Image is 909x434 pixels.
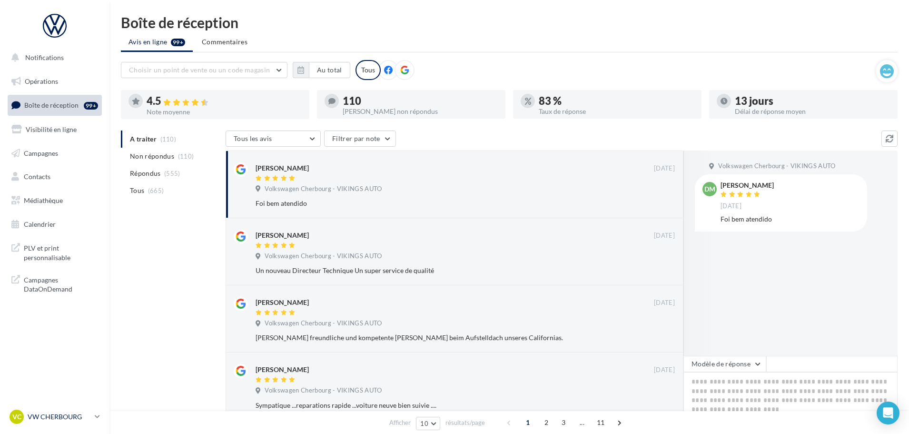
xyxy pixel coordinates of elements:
[147,96,302,107] div: 4.5
[721,214,860,224] div: Foi bem atendido
[654,299,675,307] span: [DATE]
[265,319,382,328] span: Volkswagen Cherbourg - VIKINGS AUTO
[26,125,77,133] span: Visibilité en ligne
[654,232,675,240] span: [DATE]
[256,199,613,208] div: Foi bem atendido
[24,273,98,294] span: Campagnes DataOnDemand
[6,71,104,91] a: Opérations
[24,242,98,262] span: PLV et print personnalisable
[343,96,498,106] div: 110
[293,62,350,78] button: Au total
[265,252,382,261] span: Volkswagen Cherbourg - VIKINGS AUTO
[718,162,835,171] span: Volkswagen Cherbourg - VIKINGS AUTO
[735,96,890,106] div: 13 jours
[654,164,675,173] span: [DATE]
[178,152,194,160] span: (110)
[121,15,898,30] div: Boîte de réception
[593,415,609,430] span: 11
[721,202,741,211] span: [DATE]
[6,95,104,115] a: Boîte de réception99+
[24,220,56,228] span: Calendrier
[24,149,58,157] span: Campagnes
[130,151,174,161] span: Non répondus
[130,169,161,178] span: Répondus
[539,96,694,106] div: 83 %
[721,182,774,189] div: [PERSON_NAME]
[265,185,382,193] span: Volkswagen Cherbourg - VIKINGS AUTO
[6,143,104,163] a: Campagnes
[256,231,309,240] div: [PERSON_NAME]
[24,172,50,181] span: Contacts
[416,417,440,430] button: 10
[574,415,590,430] span: ...
[445,418,485,427] span: résultats/page
[556,415,571,430] span: 3
[6,167,104,187] a: Contacts
[8,408,102,426] a: VC VW CHERBOURG
[121,62,287,78] button: Choisir un point de vente ou un code magasin
[256,333,613,343] div: [PERSON_NAME] freundliche und kompetente [PERSON_NAME] beim Aufstelldach unseres Californias.
[28,412,91,422] p: VW CHERBOURG
[129,66,270,74] span: Choisir un point de vente ou un code magasin
[148,187,164,194] span: (665)
[877,402,899,424] div: Open Intercom Messenger
[6,120,104,140] a: Visibilité en ligne
[539,108,694,115] div: Taux de réponse
[6,191,104,211] a: Médiathèque
[12,412,21,422] span: VC
[6,238,104,266] a: PLV et print personnalisable
[735,108,890,115] div: Délai de réponse moyen
[256,365,309,374] div: [PERSON_NAME]
[24,196,63,204] span: Médiathèque
[256,298,309,307] div: [PERSON_NAME]
[256,163,309,173] div: [PERSON_NAME]
[389,418,411,427] span: Afficher
[654,366,675,374] span: [DATE]
[164,170,180,177] span: (555)
[84,102,98,110] div: 99+
[356,60,381,80] div: Tous
[25,77,58,85] span: Opérations
[324,131,396,147] button: Filtrer par note
[226,131,321,147] button: Tous les avis
[147,109,302,115] div: Note moyenne
[256,266,613,275] div: Un nouveau Directeur Technique Un super service de qualité
[420,420,428,427] span: 10
[6,48,100,68] button: Notifications
[24,101,79,109] span: Boîte de réception
[25,53,64,61] span: Notifications
[6,214,104,234] a: Calendrier
[265,386,382,395] span: Volkswagen Cherbourg - VIKINGS AUTO
[130,186,144,195] span: Tous
[683,356,766,372] button: Modèle de réponse
[234,134,272,142] span: Tous les avis
[6,270,104,298] a: Campagnes DataOnDemand
[539,415,554,430] span: 2
[202,37,247,47] span: Commentaires
[256,401,613,410] div: Sympatique ...reparations rapide ...voiture neuve bien suivie ....
[520,415,535,430] span: 1
[309,62,350,78] button: Au total
[343,108,498,115] div: [PERSON_NAME] non répondus
[704,184,715,194] span: DM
